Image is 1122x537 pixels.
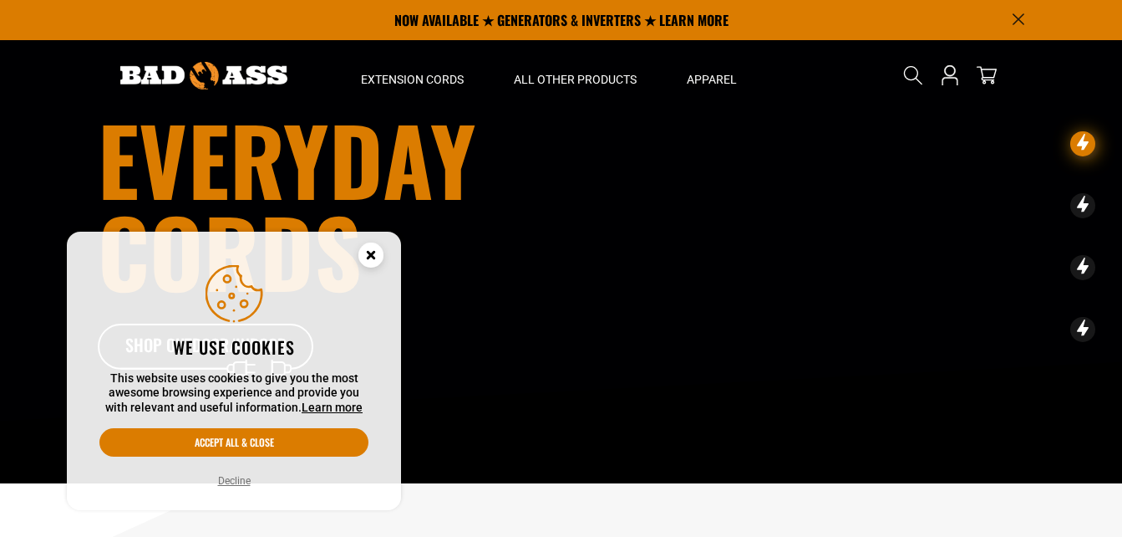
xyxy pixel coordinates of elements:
span: Apparel [687,72,737,87]
span: Extension Cords [361,72,464,87]
summary: Apparel [662,40,762,110]
button: Accept all & close [99,428,368,457]
h2: We use cookies [99,336,368,358]
h1: Everyday cords [98,113,654,297]
summary: Search [900,62,927,89]
img: Bad Ass Extension Cords [120,62,287,89]
summary: All Other Products [489,40,662,110]
p: This website uses cookies to give you the most awesome browsing experience and provide you with r... [99,371,368,416]
aside: Cookie Consent [67,232,401,511]
a: Learn more [302,401,363,414]
span: All Other Products [514,72,637,87]
button: Decline [213,473,256,489]
summary: Extension Cords [336,40,489,110]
